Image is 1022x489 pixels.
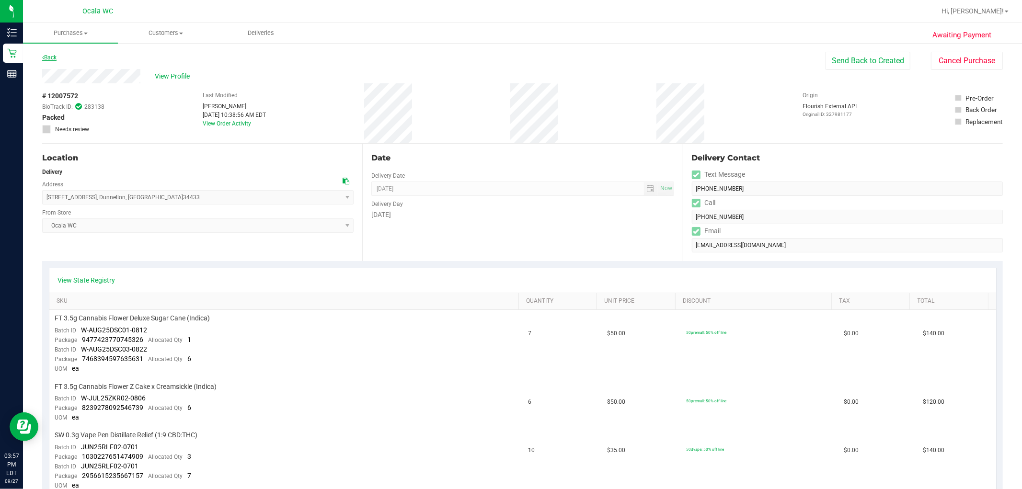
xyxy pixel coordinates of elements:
[55,482,68,489] span: UOM
[55,346,77,353] span: Batch ID
[607,446,625,455] span: $35.00
[923,398,944,407] span: $120.00
[918,297,985,305] a: Total
[188,453,192,460] span: 3
[23,29,118,37] span: Purchases
[692,152,1003,164] div: Delivery Contact
[203,120,251,127] a: View Order Activity
[58,275,115,285] a: View State Registry
[931,52,1003,70] button: Cancel Purchase
[55,444,77,451] span: Batch ID
[371,152,674,164] div: Date
[188,404,192,411] span: 6
[686,447,724,452] span: 50dvape: 50% off line
[923,446,944,455] span: $140.00
[605,297,672,305] a: Unit Price
[57,297,515,305] a: SKU
[118,29,212,37] span: Customers
[203,102,266,111] div: [PERSON_NAME]
[149,337,183,343] span: Allocated Qty
[966,105,998,114] div: Back Order
[528,398,532,407] span: 6
[188,355,192,363] span: 6
[72,364,80,372] span: ea
[82,472,144,479] span: 2956615235667157
[55,327,77,334] span: Batch ID
[149,356,183,363] span: Allocated Qty
[4,452,19,478] p: 03:57 PM EDT
[932,30,991,41] span: Awaiting Payment
[55,405,78,411] span: Package
[10,412,38,441] iframe: Resource center
[81,443,139,451] span: JUN25RLF02-0701
[844,398,859,407] span: $0.00
[149,405,183,411] span: Allocated Qty
[607,329,625,338] span: $50.00
[607,398,625,407] span: $50.00
[42,113,65,123] span: Packed
[55,125,89,134] span: Needs review
[82,336,144,343] span: 9477423770745326
[82,453,144,460] span: 1030227651474909
[55,314,210,323] span: FT 3.5g Cannabis Flower Deluxe Sugar Cane (Indica)
[42,54,57,61] a: Back
[55,454,78,460] span: Package
[42,169,62,175] strong: Delivery
[371,171,405,180] label: Delivery Date
[42,208,71,217] label: From Store
[81,326,148,334] span: W-AUG25DSC01-0812
[55,356,78,363] span: Package
[55,431,198,440] span: SW 0.3g Vape Pen Distillate Relief (1:9 CBD:THC)
[203,91,238,100] label: Last Modified
[844,446,859,455] span: $0.00
[692,210,1003,224] input: Format: (999) 999-9999
[203,111,266,119] div: [DATE] 10:38:56 AM EDT
[528,329,532,338] span: 7
[155,71,193,81] span: View Profile
[72,481,80,489] span: ea
[7,48,17,58] inline-svg: Retail
[528,446,535,455] span: 10
[966,93,994,103] div: Pre-Order
[683,297,828,305] a: Discount
[55,337,78,343] span: Package
[692,196,716,210] label: Call
[692,182,1003,196] input: Format: (999) 999-9999
[81,462,139,470] span: JUN25RLF02-0701
[149,454,183,460] span: Allocated Qty
[826,52,910,70] button: Send Back to Created
[42,180,63,189] label: Address
[343,176,349,186] div: Copy address to clipboard
[72,413,80,421] span: ea
[42,102,73,111] span: BioTrack ID:
[692,168,746,182] label: Text Message
[42,91,78,101] span: # 12007572
[686,398,726,403] span: 50premall: 50% off line
[188,472,192,479] span: 7
[81,345,148,353] span: W-AUG25DSC03-0822
[42,152,354,164] div: Location
[371,210,674,220] div: [DATE]
[75,102,82,111] span: In Sync
[803,91,818,100] label: Origin
[692,224,721,238] label: Email
[844,329,859,338] span: $0.00
[82,7,113,15] span: Ocala WC
[82,355,144,363] span: 7468394597635631
[188,336,192,343] span: 1
[55,414,68,421] span: UOM
[213,23,308,43] a: Deliveries
[55,365,68,372] span: UOM
[966,117,1003,126] div: Replacement
[23,23,118,43] a: Purchases
[7,28,17,37] inline-svg: Inventory
[942,7,1004,15] span: Hi, [PERSON_NAME]!
[7,69,17,79] inline-svg: Reports
[371,200,403,208] label: Delivery Day
[4,478,19,485] p: 09/27
[84,102,104,111] span: 283138
[803,102,857,118] div: Flourish External API
[526,297,593,305] a: Quantity
[803,111,857,118] p: Original ID: 327981177
[82,404,144,411] span: 8239278092546739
